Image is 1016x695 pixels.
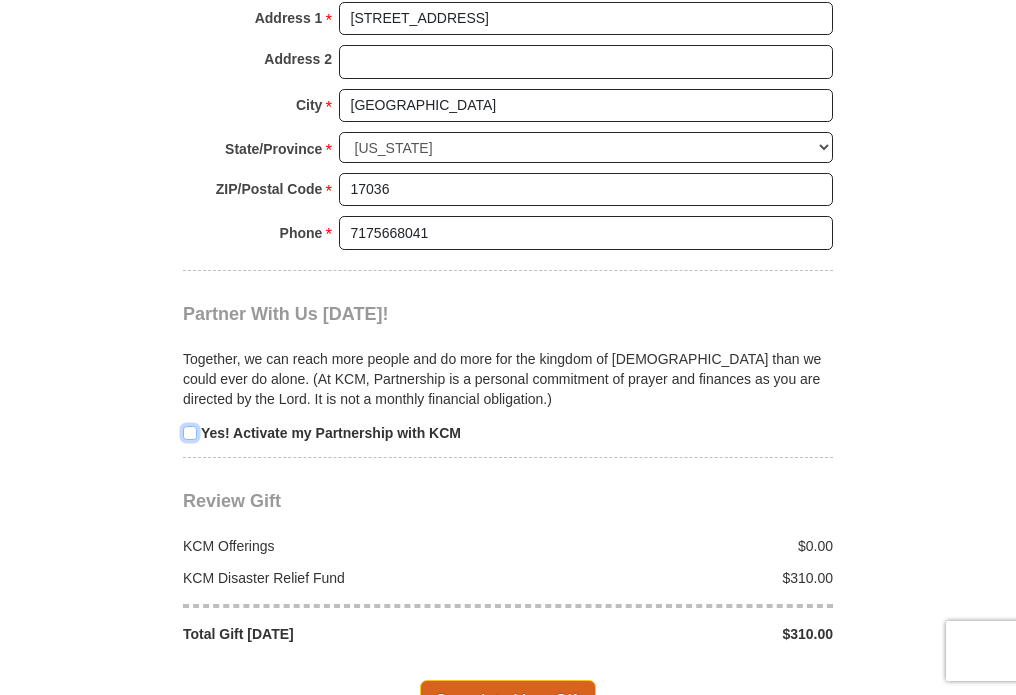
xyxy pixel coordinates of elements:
[264,45,332,73] strong: Address 2
[508,568,844,588] div: $310.00
[508,624,844,644] div: $310.00
[183,491,281,511] span: Review Gift
[280,219,323,247] strong: Phone
[183,304,389,324] span: Partner With Us [DATE]!
[508,536,844,556] div: $0.00
[201,425,461,441] strong: Yes! Activate my Partnership with KCM
[183,349,833,409] p: Together, we can reach more people and do more for the kingdom of [DEMOGRAPHIC_DATA] than we coul...
[173,536,509,556] div: KCM Offerings
[296,91,322,119] strong: City
[225,135,322,163] strong: State/Province
[255,4,323,32] strong: Address 1
[216,175,323,203] strong: ZIP/Postal Code
[173,568,509,588] div: KCM Disaster Relief Fund
[173,624,509,644] div: Total Gift [DATE]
